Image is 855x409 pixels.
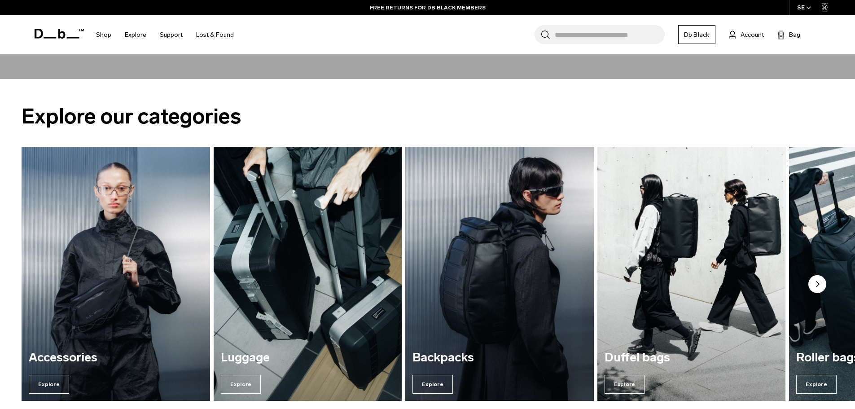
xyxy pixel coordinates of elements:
[29,351,203,365] h3: Accessories
[405,147,594,401] a: Backpacks Explore
[729,29,764,40] a: Account
[29,375,69,394] span: Explore
[597,147,786,401] div: 4 / 7
[89,15,241,54] nav: Main Navigation
[597,147,786,401] a: Duffel bags Explore
[678,25,715,44] a: Db Black
[789,30,800,40] span: Bag
[412,351,587,365] h3: Backpacks
[22,147,210,401] div: 1 / 7
[777,29,800,40] button: Bag
[214,147,402,401] div: 2 / 7
[125,19,146,51] a: Explore
[796,375,837,394] span: Explore
[22,147,210,401] a: Accessories Explore
[605,375,645,394] span: Explore
[405,147,594,401] div: 3 / 7
[741,30,764,40] span: Account
[160,19,183,51] a: Support
[605,351,779,365] h3: Duffel bags
[214,147,402,401] a: Luggage Explore
[22,101,833,132] h2: Explore our categories
[96,19,111,51] a: Shop
[370,4,486,12] a: FREE RETURNS FOR DB BLACK MEMBERS
[196,19,234,51] a: Lost & Found
[221,351,395,365] h3: Luggage
[412,375,453,394] span: Explore
[808,275,826,295] button: Next slide
[221,375,261,394] span: Explore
